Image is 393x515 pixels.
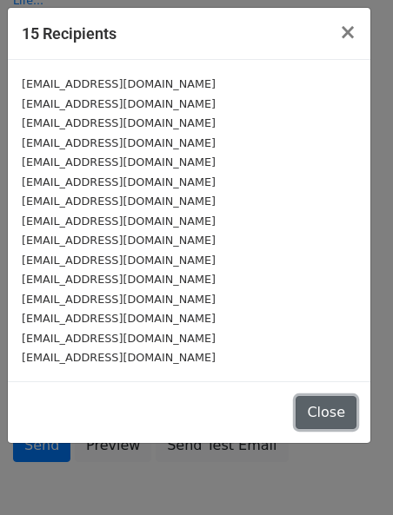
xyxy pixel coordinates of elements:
[22,195,216,208] small: [EMAIL_ADDRESS][DOMAIN_NAME]
[306,432,393,515] iframe: Chat Widget
[22,175,216,188] small: [EMAIL_ADDRESS][DOMAIN_NAME]
[22,351,216,364] small: [EMAIL_ADDRESS][DOMAIN_NAME]
[22,234,216,247] small: [EMAIL_ADDRESS][DOMAIN_NAME]
[22,155,216,168] small: [EMAIL_ADDRESS][DOMAIN_NAME]
[22,77,216,90] small: [EMAIL_ADDRESS][DOMAIN_NAME]
[22,97,216,110] small: [EMAIL_ADDRESS][DOMAIN_NAME]
[22,293,216,306] small: [EMAIL_ADDRESS][DOMAIN_NAME]
[22,273,216,286] small: [EMAIL_ADDRESS][DOMAIN_NAME]
[22,332,216,345] small: [EMAIL_ADDRESS][DOMAIN_NAME]
[325,8,370,56] button: Close
[22,22,117,45] h5: 15 Recipients
[22,116,216,129] small: [EMAIL_ADDRESS][DOMAIN_NAME]
[296,396,356,429] button: Close
[22,254,216,267] small: [EMAIL_ADDRESS][DOMAIN_NAME]
[22,215,216,228] small: [EMAIL_ADDRESS][DOMAIN_NAME]
[339,20,356,44] span: ×
[22,136,216,149] small: [EMAIL_ADDRESS][DOMAIN_NAME]
[22,312,216,325] small: [EMAIL_ADDRESS][DOMAIN_NAME]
